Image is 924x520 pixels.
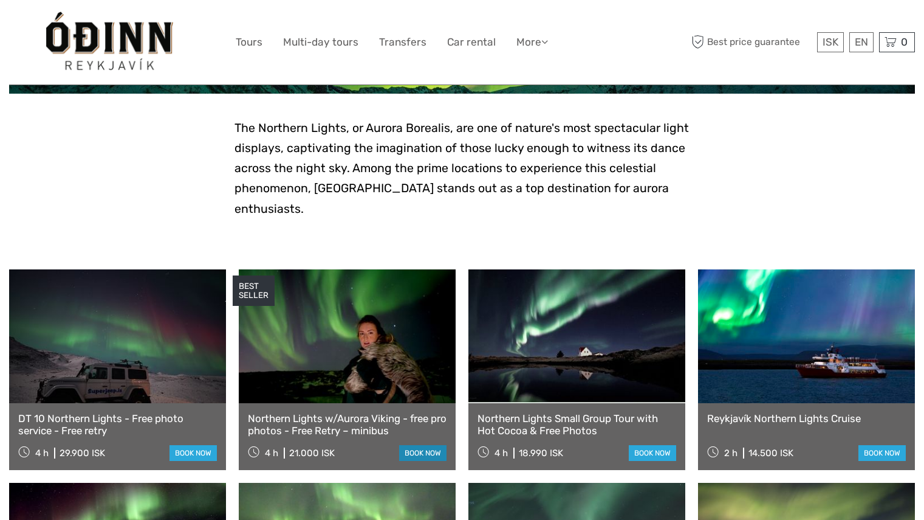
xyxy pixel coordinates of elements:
[519,448,563,459] div: 18.990 ISK
[289,448,335,459] div: 21.000 ISK
[858,445,906,461] a: book now
[17,21,137,31] p: We're away right now. Please check back later!
[447,33,496,51] a: Car rental
[265,448,278,459] span: 4 h
[60,448,105,459] div: 29.900 ISK
[283,33,358,51] a: Multi-day tours
[18,412,217,437] a: DT 10 Northern Lights - Free photo service - Free retry
[169,445,217,461] a: book now
[379,33,426,51] a: Transfers
[236,33,262,51] a: Tours
[849,32,874,52] div: EN
[899,36,909,48] span: 0
[629,445,676,461] a: book now
[707,412,906,425] a: Reykjavík Northern Lights Cruise
[477,412,676,437] a: Northern Lights Small Group Tour with Hot Cocoa & Free Photos
[44,9,175,75] img: General Info:
[35,448,49,459] span: 4 h
[688,32,814,52] span: Best price guarantee
[495,448,508,459] span: 4 h
[233,276,275,306] div: BEST SELLER
[140,19,154,33] button: Open LiveChat chat widget
[823,36,838,48] span: ISK
[724,448,737,459] span: 2 h
[399,445,447,461] a: book now
[516,33,548,51] a: More
[748,448,793,459] div: 14.500 ISK
[248,412,447,437] a: Northern Lights w/Aurora Viking - free pro photos - Free Retry – minibus
[234,121,689,216] span: The Northern Lights, or Aurora Borealis, are one of nature's most spectacular light displays, cap...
